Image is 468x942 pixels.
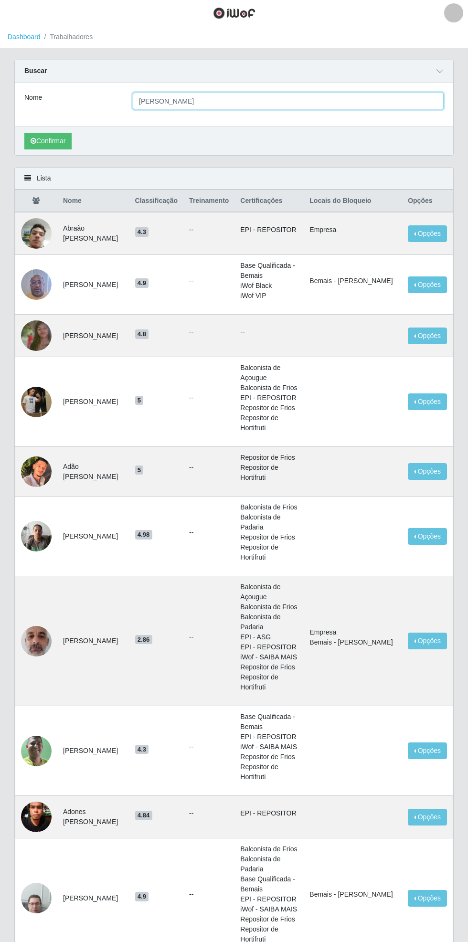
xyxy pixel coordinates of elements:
[240,463,298,483] li: Repositor de Hortifruti
[240,393,298,403] li: EPI - REPOSITOR
[408,463,447,480] button: Opções
[57,576,129,706] td: [PERSON_NAME]
[240,327,298,337] p: --
[240,403,298,413] li: Repositor de Frios
[57,212,129,255] td: Abraão [PERSON_NAME]
[240,363,298,383] li: Balconista de Açougue
[41,32,93,42] li: Trabalhadores
[408,225,447,242] button: Opções
[24,93,42,103] label: Nome
[21,445,52,499] img: 1693345168080.jpeg
[240,914,298,924] li: Repositor de Frios
[21,206,52,261] img: 1744297850969.jpeg
[189,742,229,752] ul: --
[57,706,129,796] td: [PERSON_NAME]
[240,612,298,632] li: Balconista de Padaria
[189,393,229,403] ul: --
[135,329,149,339] span: 4.8
[57,255,129,315] td: [PERSON_NAME]
[234,190,304,212] th: Certificações
[189,225,229,235] ul: --
[135,227,149,237] span: 4.3
[129,190,184,212] th: Classificação
[240,542,298,562] li: Repositor de Hortifruti
[57,447,129,497] td: Adão [PERSON_NAME]
[240,582,298,602] li: Balconista de Açougue
[135,745,149,754] span: 4.3
[21,521,52,551] img: 1706264979043.jpeg
[240,762,298,782] li: Repositor de Hortifruti
[408,276,447,293] button: Opções
[408,393,447,410] button: Opções
[21,621,52,661] img: 1701972182792.jpeg
[135,811,152,820] span: 4.84
[240,742,298,752] li: iWof - SAIBA MAIS
[213,7,255,19] img: CoreUI Logo
[240,512,298,532] li: Balconista de Padaria
[240,225,298,235] li: EPI - REPOSITOR
[21,375,52,429] img: 1741955613196.jpeg
[240,602,298,612] li: Balconista de Frios
[309,889,396,900] li: Bemais - [PERSON_NAME]
[135,635,152,645] span: 2.86
[15,168,453,190] div: Lista
[189,276,229,286] ul: --
[21,264,52,305] img: 1718996764876.jpeg
[135,892,149,901] span: 4.9
[240,712,298,732] li: Base Qualificada - Bemais
[24,133,72,149] button: Confirmar
[183,190,234,212] th: Treinamento
[189,463,229,473] ul: --
[240,752,298,762] li: Repositor de Frios
[57,315,129,357] td: [PERSON_NAME]
[408,809,447,826] button: Opções
[240,383,298,393] li: Balconista de Frios
[135,466,144,475] span: 5
[309,276,396,286] li: Bemais - [PERSON_NAME]
[135,396,144,405] span: 5
[240,632,298,642] li: EPI - ASG
[57,497,129,576] td: [PERSON_NAME]
[240,532,298,542] li: Repositor de Frios
[240,502,298,512] li: Balconista de Frios
[408,890,447,907] button: Opções
[8,33,41,41] a: Dashboard
[240,281,298,291] li: iWof Black
[240,413,298,433] li: Repositor de Hortifruti
[240,874,298,894] li: Base Qualificada - Bemais
[304,190,402,212] th: Locais do Bloqueio
[57,357,129,447] td: [PERSON_NAME]
[240,261,298,281] li: Base Qualificada - Bemais
[21,878,52,918] img: 1689863603834.jpeg
[309,637,396,647] li: Bemais - [PERSON_NAME]
[408,528,447,545] button: Opções
[309,225,396,235] li: Empresa
[189,889,229,900] ul: --
[21,308,52,363] img: 1706376087329.jpeg
[189,632,229,642] ul: --
[240,904,298,914] li: iWof - SAIBA MAIS
[240,662,298,672] li: Repositor de Frios
[21,717,52,784] img: 1722973845871.jpeg
[240,642,298,652] li: EPI - REPOSITOR
[240,453,298,463] li: Repositor de Frios
[240,844,298,854] li: Balconista de Frios
[408,633,447,649] button: Opções
[135,530,152,540] span: 4.98
[189,808,229,818] ul: --
[408,742,447,759] button: Opções
[240,854,298,874] li: Balconista de Padaria
[57,190,129,212] th: Nome
[309,627,396,637] li: Empresa
[189,528,229,538] ul: --
[240,894,298,904] li: EPI - REPOSITOR
[240,652,298,662] li: iWof - SAIBA MAIS
[189,327,229,337] ul: --
[240,732,298,742] li: EPI - REPOSITOR
[24,67,47,74] strong: Buscar
[408,328,447,344] button: Opções
[240,291,298,301] li: iWof VIP
[240,672,298,692] li: Repositor de Hortifruti
[135,278,149,288] span: 4.9
[57,796,129,838] td: Adones [PERSON_NAME]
